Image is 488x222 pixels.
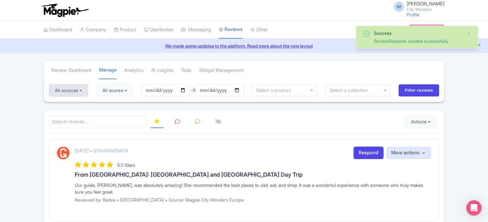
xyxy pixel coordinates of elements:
input: Select a product [256,88,294,93]
button: Close [467,30,472,37]
button: Actions [405,115,437,128]
a: Tools [181,62,191,79]
a: Respond [354,147,384,159]
a: AI Insights [151,62,173,79]
a: Manage [99,61,117,80]
button: More actions [386,147,431,159]
a: We made some updates to the platform. Read more about the new layout [4,42,484,49]
span: [PERSON_NAME] [407,1,445,7]
a: Product [114,21,136,39]
p: [DATE] • GYGVN3VF8WYA [75,147,128,154]
a: Subscription [409,25,445,34]
input: Select a collection [330,88,372,93]
a: Dashboard [43,21,72,39]
a: Messaging [181,21,211,39]
h3: From [GEOGRAPHIC_DATA]: [GEOGRAPHIC_DATA] and [GEOGRAPHIC_DATA] Day Trip [75,172,431,178]
button: All sources [49,84,88,97]
p: Reviewed by: Badea • [GEOGRAPHIC_DATA] • Source: Magpie City Wonders Europe [75,196,431,203]
button: All scores [96,84,133,97]
div: Success [374,30,461,36]
button: Close announcement [477,42,482,49]
input: Search reviews... [49,115,147,128]
span: 5.0 Stars [117,162,135,168]
img: GetYourGuide Logo [57,147,70,159]
a: M [PERSON_NAME] City Wonders [390,1,445,11]
a: Analytics [124,62,143,79]
a: Reviews [219,21,243,39]
a: Company [80,21,106,39]
input: Filter reviews [399,84,439,96]
a: Widget Management [199,62,244,79]
small: City Wonders [407,7,445,11]
img: logo-ab69f6fb50320c5b225c76a69d11143b.png [40,3,90,17]
a: Distribution [144,21,173,39]
a: Review Dashboard [51,62,91,79]
div: Open Intercom Messenger [466,200,482,216]
div: Our guide, [PERSON_NAME], was absolutely amazing! She recommended the best places to visit, eat, ... [75,182,431,195]
a: Other [250,21,268,39]
a: Profile [407,12,419,17]
span: M [394,2,404,12]
div: ReviewRespone created successfully [374,38,461,44]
